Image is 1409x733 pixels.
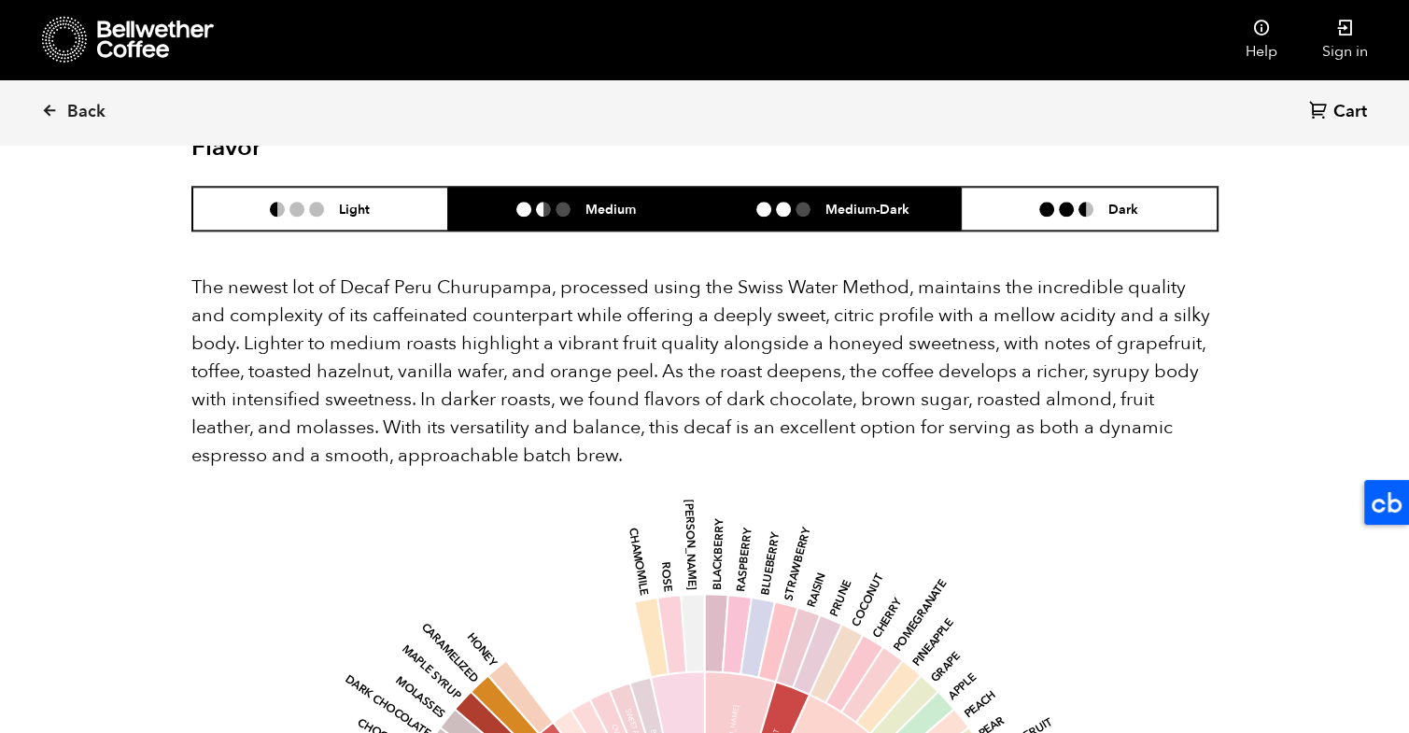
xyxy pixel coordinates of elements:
[825,201,909,217] h6: Medium-Dark
[191,134,534,162] h2: Flavor
[1309,100,1372,125] a: Cart
[339,201,370,217] h6: Light
[585,201,636,217] h6: Medium
[1108,201,1138,217] h6: Dark
[67,101,106,123] span: Back
[191,274,1219,470] p: The newest lot of Decaf Peru Churupampa, processed using the Swiss Water Method, maintains the in...
[1333,101,1367,123] span: Cart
